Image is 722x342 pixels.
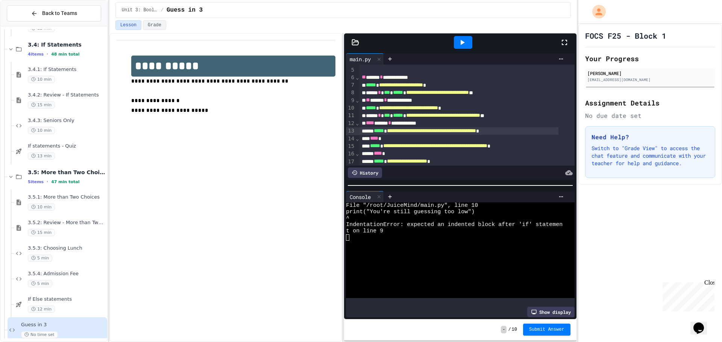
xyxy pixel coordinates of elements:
button: Submit Answer [523,324,570,336]
span: 13 min [28,152,55,160]
span: 48 min total [51,52,79,57]
div: Console [346,191,384,202]
span: print("You're still guessing too low") [346,209,475,215]
span: 10 [512,327,517,333]
span: Back to Teams [42,9,77,17]
span: 3.4.3: Seniors Only [28,118,106,124]
h2: Assignment Details [585,98,715,108]
div: main.py [346,53,384,65]
div: 9 [346,97,355,104]
span: 10 min [28,203,55,211]
span: 3.5.2: Review - More than Two Choices [28,220,106,226]
span: 15 min [28,101,55,108]
div: History [348,167,382,178]
h3: Need Help? [592,133,709,142]
span: • [47,179,48,185]
p: Switch to "Grade View" to access the chat feature and communicate with your teacher for help and ... [592,145,709,167]
div: My Account [584,3,608,20]
h2: Your Progress [585,53,715,64]
div: [EMAIL_ADDRESS][DOMAIN_NAME] [587,77,713,83]
span: 5 min [28,255,52,262]
span: 3.5.4: Admission Fee [28,271,106,277]
div: main.py [346,55,375,63]
button: Back to Teams [7,5,101,21]
div: 12 [346,120,355,127]
h1: FOCS F25 - Block 1 [585,30,666,41]
span: Fold line [355,97,359,103]
span: Guess in 3 [167,6,203,15]
span: 3.4: If Statements [28,41,106,48]
div: [PERSON_NAME] [587,70,713,77]
span: t on line 9 [346,228,383,234]
span: Fold line [355,151,359,157]
div: 8 [346,89,355,96]
div: Show display [527,307,575,317]
span: 5 min [28,280,52,287]
span: 3.5.1: More than Two Choices [28,194,106,200]
span: File "/root/JuiceMind/main.py", line 10 [346,202,478,209]
div: 17 [346,158,355,166]
div: 14 [346,135,355,143]
span: Fold line [355,136,359,142]
span: Guess in 3 [21,322,106,328]
span: 10 min [28,76,55,83]
span: 3.4.1: If Statements [28,66,106,73]
span: No time set [21,331,58,338]
span: If Else statements [28,296,106,303]
span: Submit Answer [529,327,564,333]
span: IndentationError: expected an indented block after 'if' statemen [346,221,563,228]
span: If statements - Quiz [28,143,106,149]
span: 3.4.2: Review - If Statements [28,92,106,98]
div: 7 [346,81,355,89]
span: 10 min [28,127,55,134]
span: / [508,327,511,333]
div: 10 [346,104,355,112]
div: 5 [346,66,355,74]
span: / [161,7,164,13]
span: • [47,51,48,57]
span: 5 items [28,179,44,184]
span: 47 min total [51,179,79,184]
span: - [501,326,507,333]
span: Fold line [355,120,359,126]
span: Fold line [355,74,359,80]
button: Grade [143,20,166,30]
span: 15 min [28,229,55,236]
span: 3.5.3: Choosing Lunch [28,245,106,252]
span: 12 min [28,306,55,313]
div: 13 [346,127,355,135]
div: 11 [346,112,355,119]
iframe: chat widget [660,279,714,311]
button: Lesson [115,20,141,30]
span: ^ [346,215,349,221]
div: No due date set [585,111,715,120]
iframe: chat widget [690,312,714,334]
div: 15 [346,143,355,150]
div: 16 [346,150,355,158]
div: Console [346,193,375,201]
div: 6 [346,74,355,81]
span: Unit 3: Booleans and Conditionals [122,7,158,13]
span: 4 items [28,52,44,57]
span: 3.5: More than Two Choices [28,169,106,176]
div: Chat with us now!Close [3,3,52,48]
